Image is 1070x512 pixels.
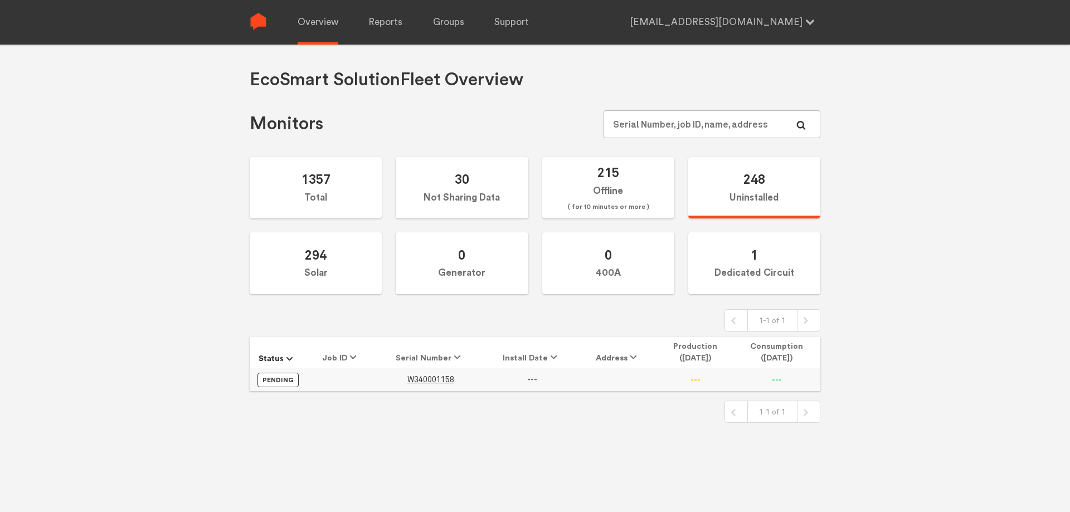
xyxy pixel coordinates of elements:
[305,247,327,263] span: 294
[407,376,454,384] a: W340001158
[396,232,528,294] label: Generator
[747,310,797,331] div: 1-1 of 1
[688,157,820,219] label: Uninstalled
[250,69,523,91] h1: EcoSmart Solution Fleet Overview
[597,164,619,181] span: 215
[407,375,454,384] span: W340001158
[747,401,797,422] div: 1-1 of 1
[658,368,733,391] td: ---
[527,375,537,384] span: ---
[250,337,307,368] th: Status
[580,337,658,368] th: Address
[743,171,765,187] span: 248
[658,337,733,368] th: Production ([DATE])
[542,157,674,219] label: Offline
[396,157,528,219] label: Not Sharing Data
[250,232,382,294] label: Solar
[485,337,580,368] th: Install Date
[542,232,674,294] label: 400A
[458,247,465,263] span: 0
[688,232,820,294] label: Dedicated Circuit
[567,201,649,214] span: ( for 10 minutes or more )
[307,337,377,368] th: Job ID
[751,247,758,263] span: 1
[604,110,820,138] input: Serial Number, job ID, name, address
[250,157,382,219] label: Total
[605,247,612,263] span: 0
[377,337,485,368] th: Serial Number
[250,113,323,135] h1: Monitors
[733,368,820,391] td: ---
[250,13,267,30] img: Sense Logo
[733,337,820,368] th: Consumption ([DATE])
[455,171,469,187] span: 30
[257,373,299,387] label: Pending
[301,171,330,187] span: 1357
